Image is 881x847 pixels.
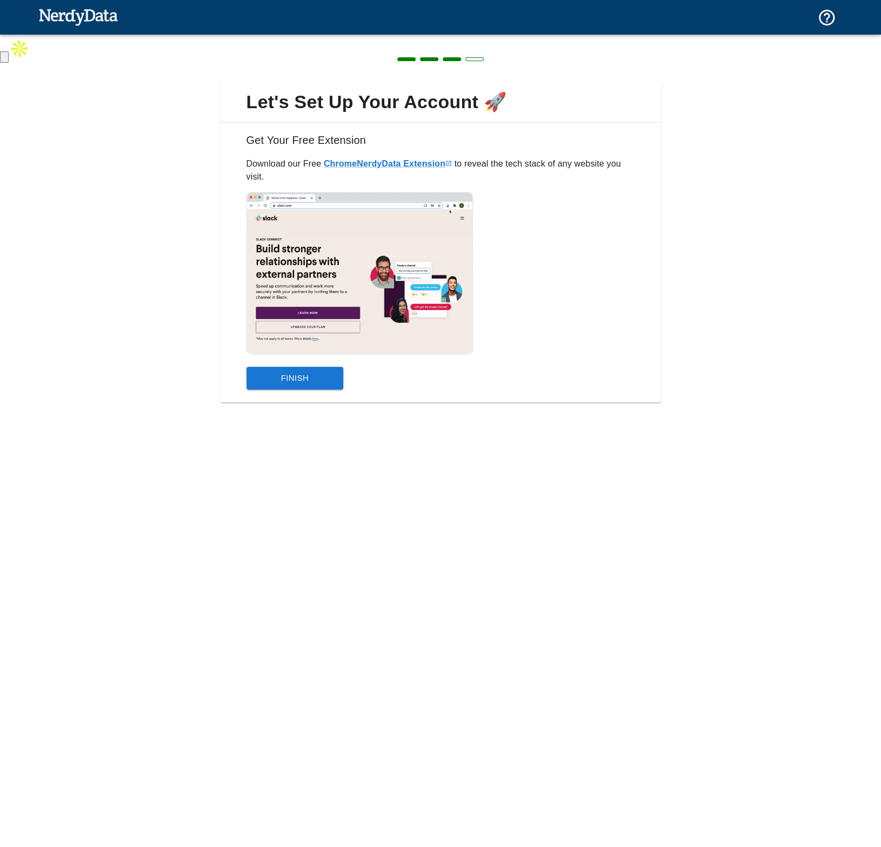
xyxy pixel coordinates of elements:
h6: Get Your Free Extension [229,131,652,157]
a: ChromeNerdyData Extension [324,159,452,168]
p: Download our Free to reveal the tech stack of any website you visit. [246,157,635,183]
button: Support and Documentation [811,2,843,34]
span: Let's Set Up Your Account 🚀 [229,91,652,114]
img: Apollo [9,38,30,59]
button: Finish [246,367,344,389]
img: NerdyData.com [38,6,118,28]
